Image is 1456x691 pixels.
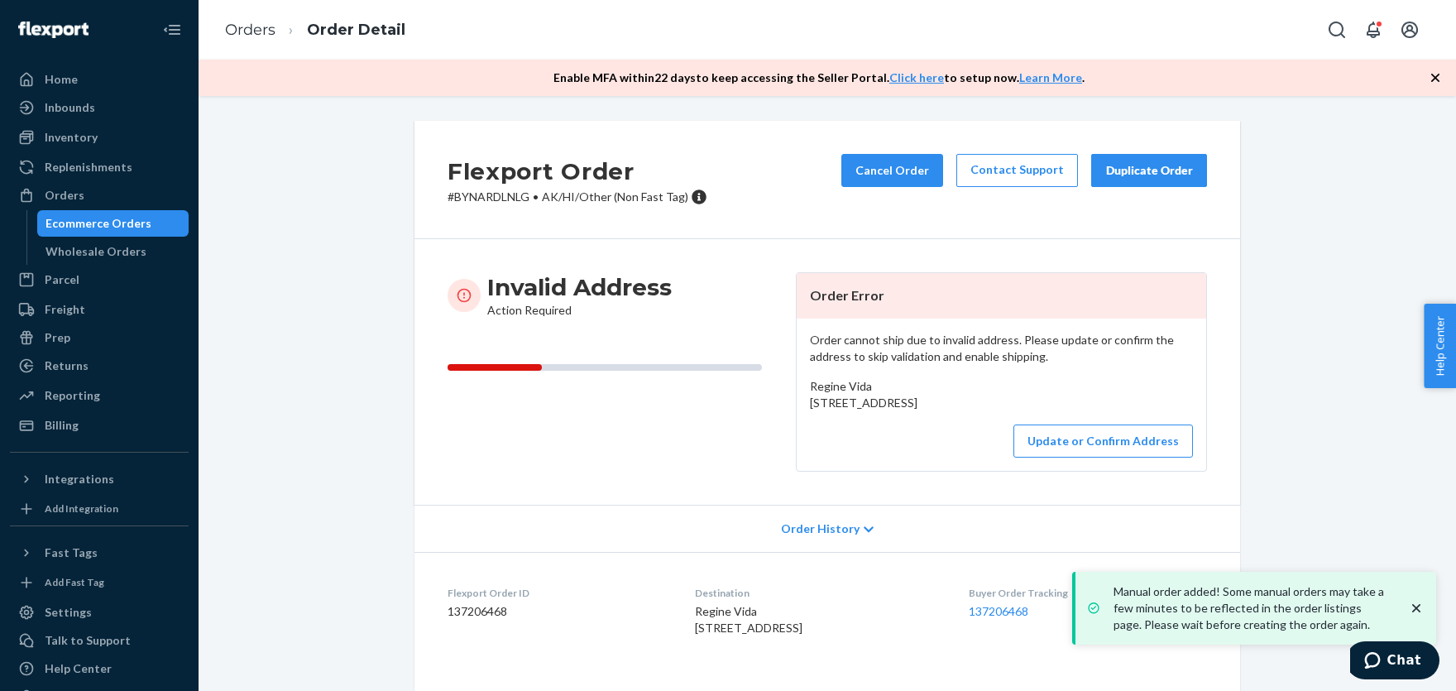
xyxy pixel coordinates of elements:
a: Contact Support [956,154,1078,187]
p: Enable MFA within 22 days to keep accessing the Seller Portal. to setup now. . [553,70,1085,86]
span: Regine Vida [STREET_ADDRESS] [695,604,802,635]
a: Inventory [10,124,189,151]
div: Ecommerce Orders [45,215,151,232]
div: Talk to Support [45,632,131,649]
dt: Flexport Order ID [448,586,668,600]
a: Inbounds [10,94,189,121]
span: • [533,190,539,204]
a: Add Integration [10,499,189,519]
div: Returns [45,357,89,374]
a: Click here [889,70,944,84]
div: Help Center [45,660,112,677]
button: Open Search Box [1320,13,1353,46]
a: Returns [10,353,189,379]
button: Update or Confirm Address [1013,425,1193,458]
div: Billing [45,417,79,434]
a: Home [10,66,189,93]
div: Wholesale Orders [45,243,146,260]
button: Cancel Order [841,154,943,187]
h2: Flexport Order [448,154,707,189]
a: Ecommerce Orders [37,210,189,237]
button: Open notifications [1357,13,1390,46]
a: Freight [10,296,189,323]
div: Freight [45,301,85,318]
dt: Destination [695,586,941,600]
div: Settings [45,604,92,621]
div: Fast Tags [45,545,98,561]
span: Order History [781,521,860,537]
button: Help Center [1424,304,1456,388]
a: 137206468 [969,604,1028,618]
a: Wholesale Orders [37,238,189,265]
div: Integrations [45,471,114,487]
div: Add Integration [45,501,118,516]
div: Action Required [487,272,672,319]
span: Regine Vida [STREET_ADDRESS] [810,379,917,410]
ol: breadcrumbs [212,6,419,55]
a: Add Fast Tag [10,573,189,593]
button: Duplicate Order [1091,154,1207,187]
img: Flexport logo [18,22,89,38]
svg: close toast [1408,600,1425,617]
a: Orders [225,21,275,39]
a: Learn More [1019,70,1082,84]
a: Billing [10,412,189,439]
button: Close Navigation [156,13,189,46]
a: Prep [10,324,189,351]
a: Replenishments [10,154,189,180]
div: Parcel [45,271,79,288]
button: Integrations [10,466,189,492]
dt: Buyer Order Tracking [969,586,1207,600]
div: Inbounds [45,99,95,116]
div: Prep [45,329,70,346]
button: Open account menu [1393,13,1426,46]
p: # BYNARDLNLG [448,189,707,205]
a: Settings [10,599,189,626]
a: Help Center [10,655,189,682]
span: AK/HI/Other (Non Fast Tag) [542,190,688,204]
a: Order Detail [307,21,405,39]
button: Talk to Support [10,627,189,654]
div: Duplicate Order [1105,162,1193,179]
div: Inventory [45,129,98,146]
a: Orders [10,182,189,209]
a: Reporting [10,382,189,409]
div: Add Fast Tag [45,575,104,589]
div: Replenishments [45,159,132,175]
div: Reporting [45,387,100,404]
header: Order Error [797,273,1206,319]
p: Manual order added! Some manual orders may take a few minutes to be reflected in the order listin... [1114,583,1391,633]
button: Fast Tags [10,540,189,566]
p: Order cannot ship due to invalid address. Please update or confirm the address to skip validation... [810,332,1193,365]
div: Orders [45,187,84,204]
iframe: Apre un widget che permette di chattare con uno dei nostri agenti [1350,641,1439,683]
dd: 137206468 [448,603,668,620]
h3: Invalid Address [487,272,672,302]
div: Home [45,71,78,88]
a: Parcel [10,266,189,293]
